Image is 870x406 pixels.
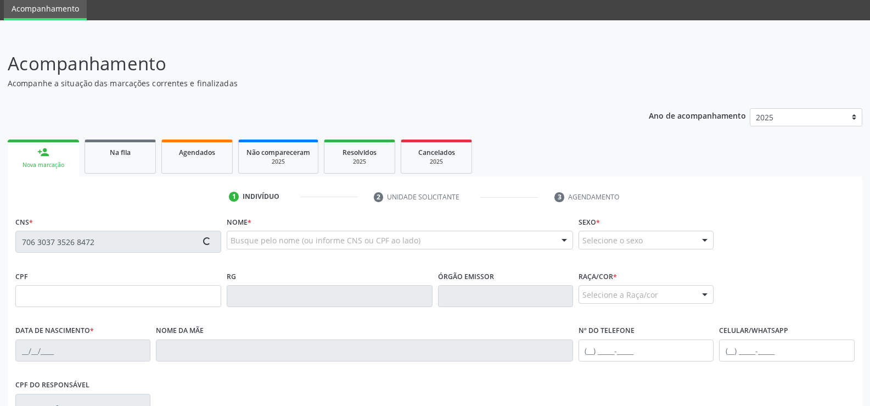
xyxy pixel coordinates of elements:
div: Nova marcação [15,161,71,169]
label: CPF [15,268,28,285]
span: Na fila [110,148,131,157]
div: 2025 [409,158,464,166]
span: Resolvidos [343,148,377,157]
span: Não compareceram [246,148,310,157]
div: 1 [229,192,239,202]
label: Sexo [579,214,600,231]
label: Nome da mãe [156,322,204,340]
span: Busque pelo nome (ou informe CNS ou CPF ao lado) [231,235,420,246]
label: RG [227,268,236,285]
label: Órgão emissor [438,268,494,285]
div: person_add [37,146,49,158]
label: Celular/WhatsApp [719,322,788,340]
p: Acompanhe a situação das marcações correntes e finalizadas [8,77,606,89]
input: __/__/____ [15,340,150,361]
label: CNS [15,214,33,231]
input: (__) _____-_____ [719,340,854,361]
div: 2025 [246,158,310,166]
p: Acompanhamento [8,50,606,77]
input: (__) _____-_____ [579,340,714,361]
span: Selecione a Raça/cor [582,289,658,301]
label: Raça/cor [579,268,617,285]
p: Ano de acompanhamento [649,108,746,122]
span: Selecione o sexo [582,235,643,246]
label: CPF do responsável [15,377,89,394]
label: Data de nascimento [15,322,94,340]
div: 2025 [332,158,387,166]
label: Nº do Telefone [579,322,635,340]
div: Indivíduo [243,192,279,202]
span: Cancelados [418,148,455,157]
label: Nome [227,214,251,231]
span: Agendados [179,148,215,157]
